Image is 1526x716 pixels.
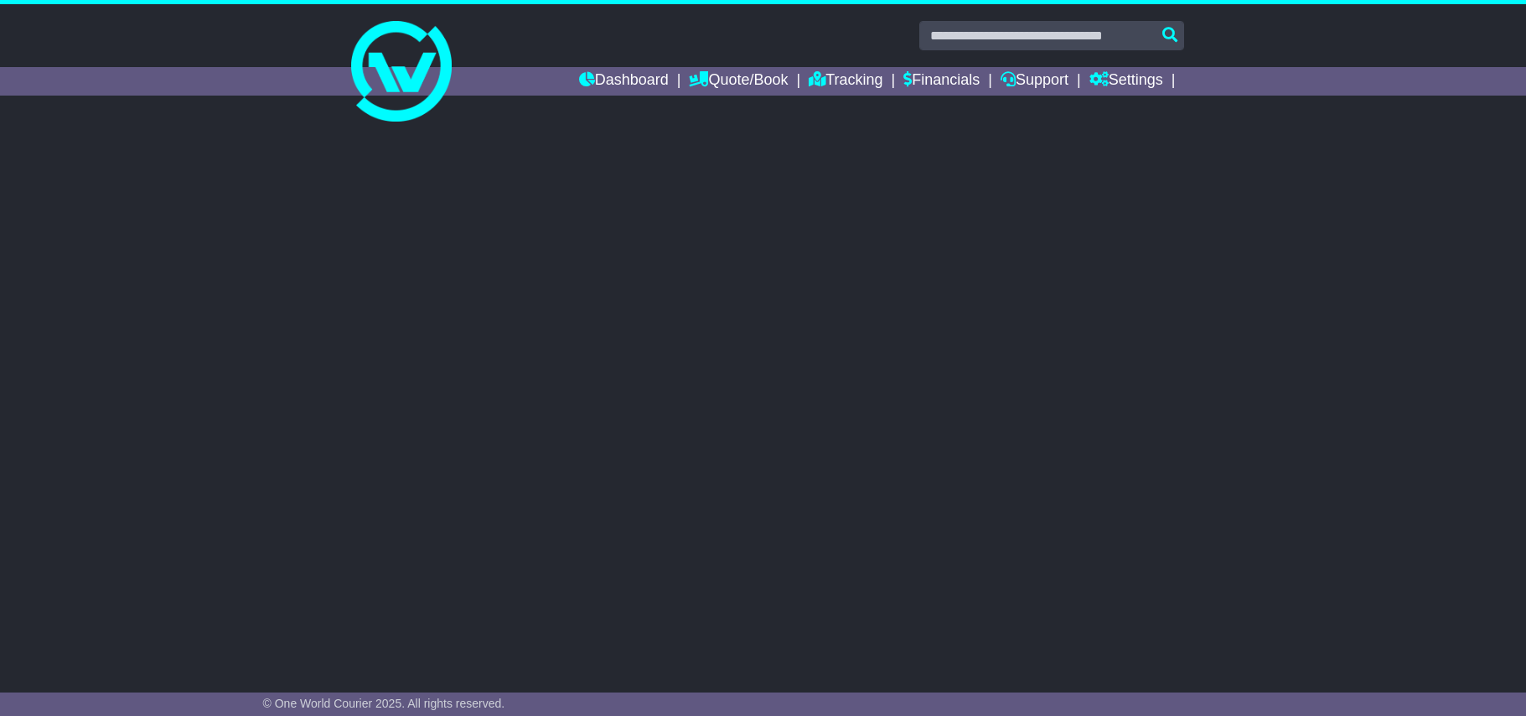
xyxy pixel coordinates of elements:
[809,67,882,96] a: Tracking
[1001,67,1068,96] a: Support
[1089,67,1163,96] a: Settings
[263,697,505,710] span: © One World Courier 2025. All rights reserved.
[579,67,669,96] a: Dashboard
[689,67,788,96] a: Quote/Book
[903,67,980,96] a: Financials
